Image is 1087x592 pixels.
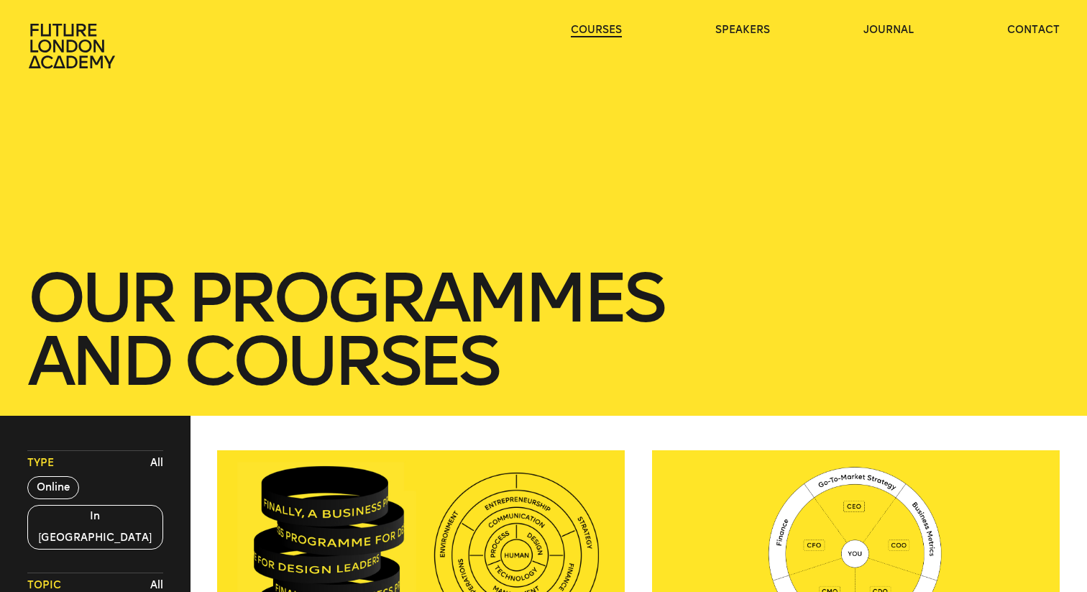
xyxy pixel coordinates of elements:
[27,266,1060,393] h1: our Programmes and courses
[1007,23,1060,37] a: contact
[147,452,167,474] button: All
[863,23,914,37] a: journal
[27,456,54,470] span: Type
[571,23,622,37] a: courses
[27,476,79,499] button: Online
[715,23,770,37] a: speakers
[27,505,163,550] button: In [GEOGRAPHIC_DATA]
